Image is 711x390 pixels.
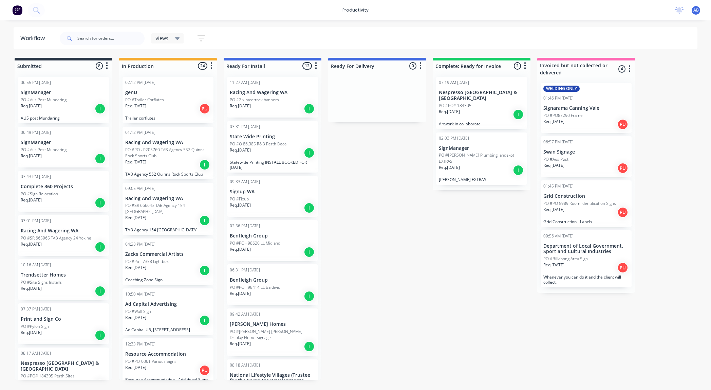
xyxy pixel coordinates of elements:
p: Statewide Printing INSTALL BOOKED FOR [DATE] [230,160,315,170]
p: PO #Pylon Sign [21,323,49,330]
div: PU [617,119,628,130]
p: Resource Accommodation [125,351,211,357]
div: 07:19 AM [DATE]Nespresso [GEOGRAPHIC_DATA] & [GEOGRAPHIC_DATA]PO #PO# 184305Req.[DATE]IArtwork in... [436,77,527,129]
div: 03:43 PM [DATE]Complete 360 ProjectsPO #Sign RelocationReq.[DATE]I [18,171,109,212]
p: Complete 360 Projects [21,184,106,190]
p: National Lifestyle Villages (Trustee for the Serenitas Developments Trust c/ [GEOGRAPHIC_DATA]) [230,372,315,389]
p: PO #Trailer Corflutes [125,97,164,103]
div: I [95,197,106,208]
div: 06:55 PM [DATE] [21,79,51,86]
div: 02:12 PM [DATE]genUPO #Trailer CorflutesReq.[DATE]PUTrailer corflutes [123,77,213,123]
div: I [95,330,106,341]
div: 10:16 AM [DATE]Trendsetter HomesPO #Site Signs InstallsReq.[DATE]I [18,259,109,300]
div: productivity [339,5,372,15]
div: 09:56 AM [DATE]Department of Local Government, Sport and Cultural IndustriesPO #Billabong Area Si... [541,230,632,288]
div: 12:33 PM [DATE]Resource AccommodationPO #PO-0061 Various SignsReq.[DATE]PUResource Accommodation ... [123,338,213,390]
p: Req. [DATE] [21,153,42,159]
p: Req. [DATE] [125,215,146,221]
p: PO #Fixup [230,196,249,202]
p: Grid Construction - Labels [543,219,629,224]
p: TAB Agency 552 Quinns Rock Sports Club [125,172,211,177]
div: 02:36 PM [DATE] [230,223,260,229]
div: 02:36 PM [DATE]Bentleigh GroupPO #PO - 98620 LL MidlandReq.[DATE]I [227,220,318,261]
p: Req. [DATE] [230,103,251,109]
div: 08:18 AM [DATE] [230,362,260,368]
div: 06:31 PM [DATE] [230,267,260,273]
p: Bentleigh Group [230,233,315,239]
div: 09:33 AM [DATE] [230,179,260,185]
p: PO #PO# 184305 Perth Sites [21,373,75,379]
div: I [304,103,315,114]
input: Search for orders... [77,32,145,45]
div: I [304,202,315,213]
p: [PERSON_NAME] Homes [230,321,315,327]
p: Trendsetter Homes [21,272,106,278]
p: PO #PO# 184305 [439,103,471,109]
div: 01:46 PM [DATE] [543,95,574,101]
div: WELDING ONLY [543,86,580,92]
div: I [304,147,315,158]
div: 02:12 PM [DATE] [125,79,155,86]
p: Req. [DATE] [125,265,146,271]
p: Artwork in collaborate [439,121,524,126]
p: PO #[PERSON_NAME] [PERSON_NAME] Display Home Signage [230,329,315,341]
div: 06:49 PM [DATE]SignManagerPO #Aus Post MundaringReq.[DATE]I [18,127,109,167]
p: PO #PO - 98620 LL Midland [230,240,280,246]
p: PO #PO - 98414 LL Baldivis [230,284,280,290]
p: State Wide Printing [230,134,315,140]
p: Department of Local Government, Sport and Cultural Industries [543,243,629,255]
div: I [199,265,210,276]
div: I [95,286,106,297]
div: PU [199,365,210,376]
div: 01:12 PM [DATE] [125,129,155,136]
div: 03:31 PM [DATE]State Wide PrintingPO #Q 86,385 R&B Perth DecalReq.[DATE]IStatewide Printing INSTA... [227,121,318,173]
div: 02:03 PM [DATE] [439,135,469,141]
div: 04:28 PM [DATE]Zacks Commercial ArtistsPO #Po - 7358 LightboxReq.[DATE]ICoaching Zone Sign [123,238,213,285]
p: Signarama Canning Vale [543,105,629,111]
div: I [95,103,106,114]
div: 03:31 PM [DATE] [230,124,260,130]
div: 09:56 AM [DATE] [543,233,574,239]
p: PO #2 x racetrack banners [230,97,279,103]
div: 01:45 PM [DATE]Grid ConstructionPO #PO 5989 Room Identification SignsReq.[DATE]PUGrid Constructio... [541,180,632,227]
p: PO #Aus Post Mundaring [21,147,67,153]
div: 11:27 AM [DATE] [230,79,260,86]
div: I [199,315,210,326]
div: 01:45 PM [DATE] [543,183,574,189]
p: SignManager [439,145,524,151]
div: I [95,242,106,252]
p: Bentleigh Group [230,277,315,283]
p: Req. [DATE] [21,241,42,247]
p: SignManager [21,140,106,145]
p: Racing And Wagering WA [230,90,315,95]
p: Nespresso [GEOGRAPHIC_DATA] & [GEOGRAPHIC_DATA] [439,90,524,101]
p: PO #Q 86,385 R&B Perth Decal [230,141,287,147]
div: 07:19 AM [DATE] [439,79,469,86]
div: 10:50 AM [DATE]Ad Capital AdvertisingPO #Wall SignReq.[DATE]IAd Capital U5, [STREET_ADDRESS] [123,288,213,335]
p: Racing And Wagering WA [125,140,211,145]
div: I [304,291,315,302]
img: Factory [12,5,22,15]
p: Req. [DATE] [230,290,251,297]
p: Req. [DATE] [439,164,460,171]
div: 06:57 PM [DATE] [543,139,574,145]
div: 08:17 AM [DATE] [21,350,51,356]
p: AUS post Mundaring [21,116,106,121]
p: [PERSON_NAME] EXTRAS [439,177,524,182]
p: PO #PO-0061 Various Signs [125,358,176,365]
p: PO #PO - P205760 TAB Agency 552 Quinns Rock Sports Club [125,147,211,159]
div: 06:49 PM [DATE] [21,129,51,136]
div: 09:42 AM [DATE][PERSON_NAME] HomesPO #[PERSON_NAME] [PERSON_NAME] Display Home SignageReq.[DATE]I [227,308,318,356]
div: PU [617,262,628,273]
p: Whenever you can do it and the client will collect. [543,274,629,285]
p: Coaching Zone Sign [125,277,211,282]
div: I [304,341,315,352]
p: genU [125,90,211,95]
div: PU [617,163,628,174]
div: 02:03 PM [DATE]SignManagerPO #[PERSON_NAME] Plumbing Jandakot EXTRASReq.[DATE]I[PERSON_NAME] EXTRAS [436,132,527,185]
p: PO #Po - 7358 Lightbox [125,259,169,265]
p: Trailer corflutes [125,116,211,121]
p: Zacks Commercial Artists [125,251,211,257]
p: Req. [DATE] [125,103,146,109]
div: 04:28 PM [DATE] [125,241,155,247]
